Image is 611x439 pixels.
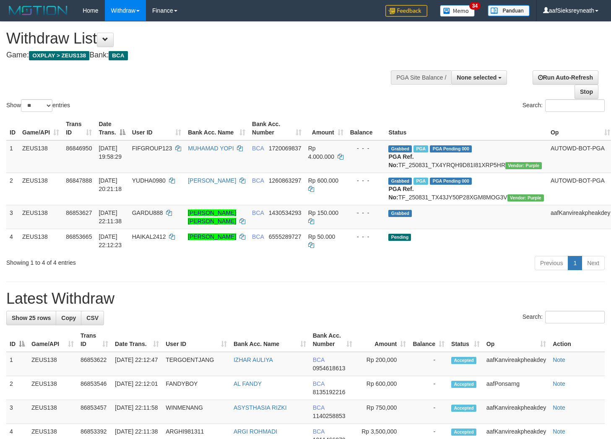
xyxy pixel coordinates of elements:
a: 1 [568,256,582,270]
label: Show entries [6,99,70,112]
span: Copy 6555289727 to clipboard [269,233,302,240]
span: Grabbed [388,145,412,152]
span: 34 [469,2,481,10]
h1: Latest Withdraw [6,290,605,307]
span: PGA Pending [430,145,472,152]
th: Date Trans.: activate to sort column ascending [112,328,162,352]
div: Showing 1 to 4 of 4 entries [6,255,248,267]
td: - [409,352,448,376]
select: Showentries [21,99,52,112]
span: Copy 0954618613 to clipboard [313,365,346,372]
td: TERGOENTJANG [162,352,230,376]
h1: Withdraw List [6,30,399,47]
span: Vendor URL: https://trx4.1velocity.biz [507,194,544,201]
a: [PERSON_NAME] [188,177,236,184]
a: ASYSTHASIA RIZKI [234,404,287,411]
a: Note [553,356,565,363]
label: Search: [523,311,605,323]
th: Date Trans.: activate to sort column descending [95,116,128,140]
img: Feedback.jpg [385,5,427,17]
td: ZEUS138 [19,173,62,205]
td: 3 [6,205,19,229]
td: 2 [6,376,28,400]
td: TF_250831_TX43JY50P28XGM8MOG3V [385,173,547,205]
a: Stop [575,85,598,99]
th: Bank Acc. Number: activate to sort column ascending [309,328,356,352]
td: ZEUS138 [19,140,62,173]
td: ZEUS138 [19,229,62,253]
td: ZEUS138 [19,205,62,229]
th: User ID: activate to sort column ascending [129,116,185,140]
td: 1 [6,352,28,376]
td: ZEUS138 [28,400,77,424]
div: - - - [350,176,382,185]
a: IZHAR AULIYA [234,356,273,363]
span: Rp 600.000 [308,177,338,184]
th: Op: activate to sort column ascending [483,328,549,352]
a: ARGI ROHMADI [234,428,277,435]
span: YUDHA0980 [132,177,166,184]
a: Previous [535,256,568,270]
span: Copy 1260863297 to clipboard [269,177,302,184]
b: PGA Ref. No: [388,186,413,201]
a: CSV [81,311,104,325]
a: Run Auto-Refresh [533,70,598,85]
span: 86847888 [66,177,92,184]
a: Note [553,404,565,411]
td: ZEUS138 [28,376,77,400]
span: 86846950 [66,145,92,152]
span: HAIKAL2412 [132,233,166,240]
th: Game/API: activate to sort column ascending [28,328,77,352]
th: Status [385,116,547,140]
span: Accepted [451,357,476,364]
th: Amount: activate to sort column ascending [305,116,347,140]
td: 1 [6,140,19,173]
span: FIFGROUP123 [132,145,172,152]
span: Rp 150.000 [308,209,338,216]
span: BCA [313,404,325,411]
span: [DATE] 22:12:23 [99,233,122,248]
span: 86853627 [66,209,92,216]
span: Accepted [451,429,476,436]
span: Grabbed [388,178,412,185]
span: None selected [457,74,497,81]
td: [DATE] 22:12:47 [112,352,162,376]
td: aafKanvireakpheakdey [483,400,549,424]
h4: Game: Bank: [6,51,399,59]
td: - [409,376,448,400]
a: AL FANDY [234,380,262,387]
td: TF_250831_TX4YRQH9D81I81XRP5HR [385,140,547,173]
div: - - - [350,144,382,152]
label: Search: [523,99,605,112]
a: Copy [56,311,81,325]
div: PGA Site Balance / [391,70,451,85]
span: BCA [313,356,325,363]
td: 86853622 [77,352,112,376]
td: - [409,400,448,424]
span: BCA [109,51,127,60]
span: Vendor URL: https://trx4.1velocity.biz [505,162,542,169]
th: Balance [347,116,385,140]
td: 86853546 [77,376,112,400]
td: 3 [6,400,28,424]
span: BCA [252,145,264,152]
img: panduan.png [488,5,530,16]
img: MOTION_logo.png [6,4,70,17]
th: Bank Acc. Number: activate to sort column ascending [249,116,305,140]
span: BCA [313,428,325,435]
span: BCA [252,177,264,184]
span: [DATE] 22:11:38 [99,209,122,225]
td: 2 [6,173,19,205]
span: Marked by aafnoeunsreypich [413,178,428,185]
th: User ID: activate to sort column ascending [162,328,230,352]
td: FANDYBOY [162,376,230,400]
span: Accepted [451,381,476,388]
th: ID [6,116,19,140]
td: WINMENANG [162,400,230,424]
td: Rp 750,000 [356,400,409,424]
td: Rp 200,000 [356,352,409,376]
span: BCA [252,209,264,216]
span: Copy [61,315,76,321]
td: [DATE] 22:12:01 [112,376,162,400]
th: Status: activate to sort column ascending [448,328,483,352]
